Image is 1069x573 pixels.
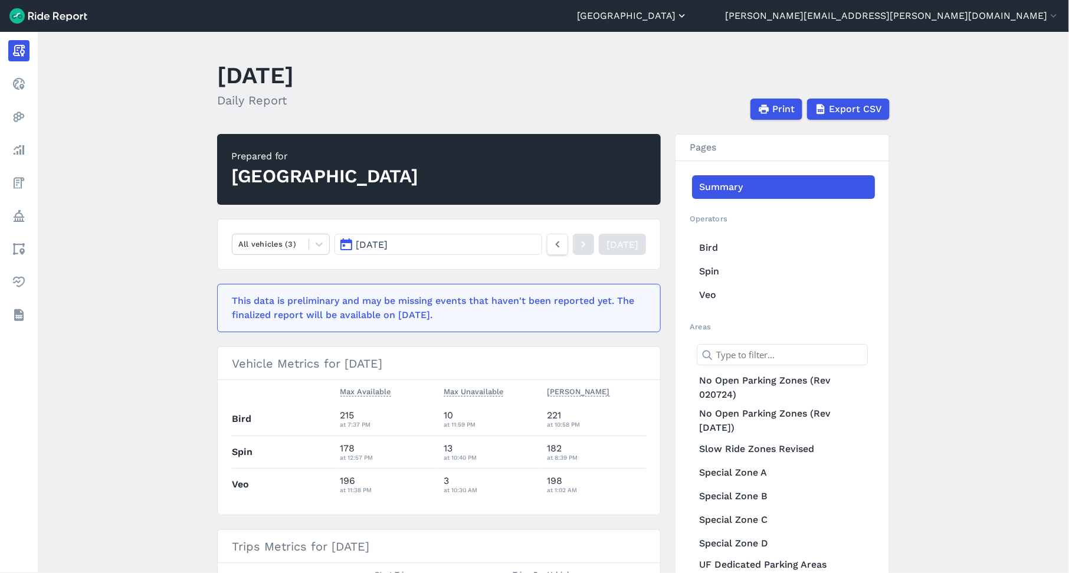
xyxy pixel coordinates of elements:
div: 178 [340,441,435,463]
button: [PERSON_NAME][EMAIL_ADDRESS][PERSON_NAME][DOMAIN_NAME] [725,9,1060,23]
th: Veo [232,468,336,500]
a: Veo [692,283,875,307]
div: [GEOGRAPHIC_DATA] [231,163,418,189]
div: 196 [340,474,435,495]
button: Print [750,99,802,120]
th: Spin [232,436,336,468]
input: Type to filter... [697,344,868,365]
span: [PERSON_NAME] [547,385,610,397]
div: at 11:38 PM [340,484,435,495]
div: at 10:40 PM [444,452,538,463]
h2: Daily Report [217,91,294,109]
img: Ride Report [9,8,87,24]
h1: [DATE] [217,59,294,91]
a: Summary [692,175,875,199]
div: 221 [547,408,647,430]
a: Realtime [8,73,29,94]
div: 215 [340,408,435,430]
div: 182 [547,441,647,463]
h2: Operators [690,213,875,224]
div: at 12:57 PM [340,452,435,463]
span: Max Unavailable [444,385,503,397]
span: Max Available [340,385,391,397]
button: Export CSV [807,99,890,120]
a: Spin [692,260,875,283]
h3: Vehicle Metrics for [DATE] [218,347,660,380]
div: at 7:37 PM [340,419,435,430]
div: 13 [444,441,538,463]
a: [DATE] [599,234,646,255]
a: Datasets [8,304,29,326]
button: [PERSON_NAME] [547,385,610,399]
div: at 8:39 PM [547,452,647,463]
button: Max Unavailable [444,385,503,399]
button: [DATE] [335,234,542,255]
a: Analyze [8,139,29,161]
div: 198 [547,474,647,495]
a: Special Zone B [692,484,875,508]
span: Print [772,102,795,116]
a: Health [8,271,29,293]
span: [DATE] [356,239,388,250]
a: Slow Ride Zones Revised [692,437,875,461]
h3: Trips Metrics for [DATE] [218,530,660,563]
a: Heatmaps [8,106,29,127]
div: 3 [444,474,538,495]
th: Bird [232,403,336,436]
a: No Open Parking Zones (Rev [DATE]) [692,404,875,437]
h3: Pages [675,135,889,161]
a: Special Zone A [692,461,875,484]
a: No Open Parking Zones (Rev 020724) [692,371,875,404]
a: Special Zone D [692,532,875,555]
button: Max Available [340,385,391,399]
span: Export CSV [829,102,882,116]
div: at 10:30 AM [444,484,538,495]
div: This data is preliminary and may be missing events that haven't been reported yet. The finalized ... [232,294,639,322]
a: Fees [8,172,29,194]
a: Special Zone C [692,508,875,532]
a: Areas [8,238,29,260]
div: at 10:58 PM [547,419,647,430]
div: 10 [444,408,538,430]
div: at 1:02 AM [547,484,647,495]
button: [GEOGRAPHIC_DATA] [577,9,688,23]
a: Bird [692,236,875,260]
div: Prepared for [231,149,418,163]
a: Policy [8,205,29,227]
h2: Areas [690,321,875,332]
div: at 11:59 PM [444,419,538,430]
a: Report [8,40,29,61]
